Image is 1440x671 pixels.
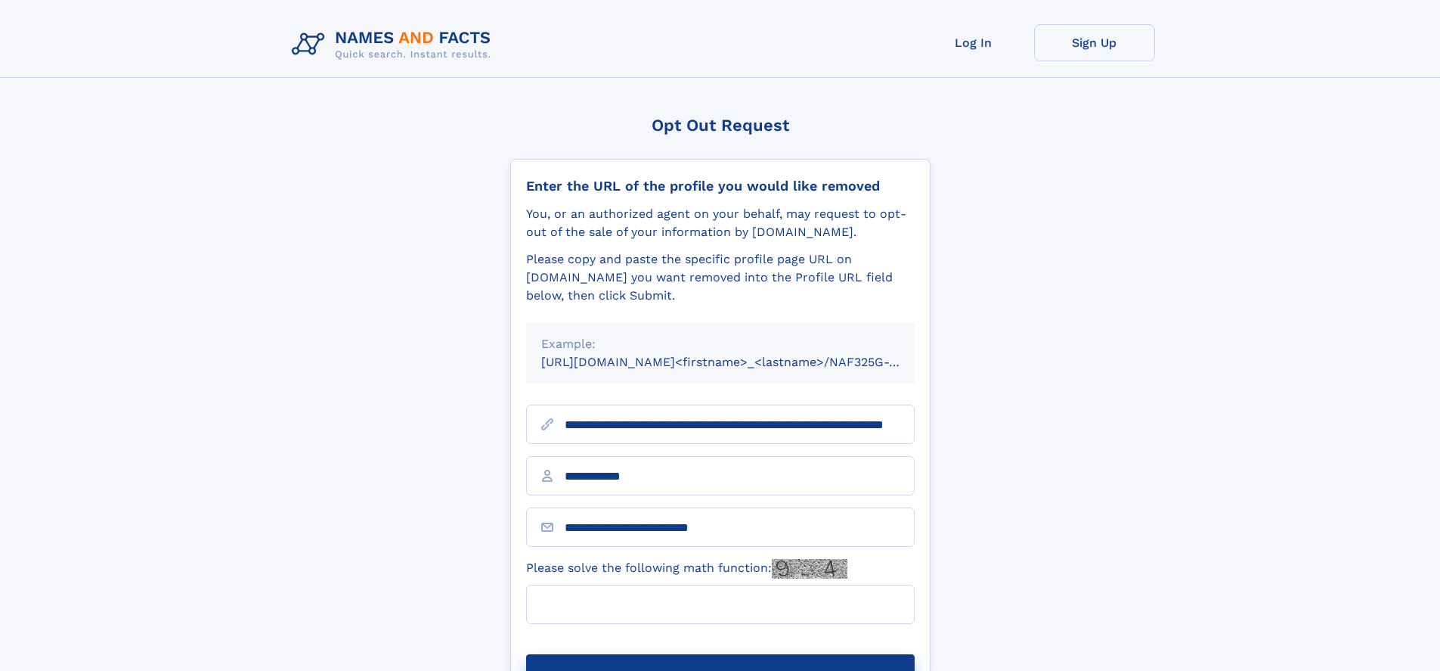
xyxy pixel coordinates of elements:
a: Log In [913,24,1034,61]
div: Example: [541,335,900,353]
small: [URL][DOMAIN_NAME]<firstname>_<lastname>/NAF325G-xxxxxxxx [541,355,943,369]
img: Logo Names and Facts [286,24,503,65]
div: You, or an authorized agent on your behalf, may request to opt-out of the sale of your informatio... [526,205,915,241]
label: Please solve the following math function: [526,559,847,579]
a: Sign Up [1034,24,1155,61]
div: Please copy and paste the specific profile page URL on [DOMAIN_NAME] you want removed into the Pr... [526,250,915,305]
div: Opt Out Request [510,116,931,135]
div: Enter the URL of the profile you would like removed [526,178,915,194]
